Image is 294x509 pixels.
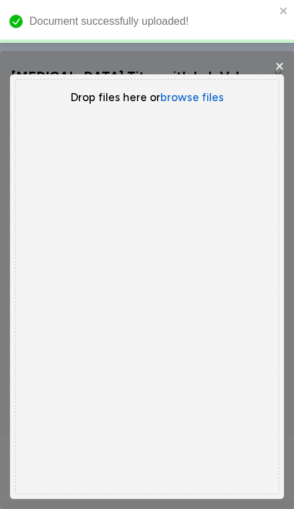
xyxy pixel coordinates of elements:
span: × [274,54,285,76]
div: Drop files here or [15,90,279,105]
div: Document successfully uploaded! [29,13,275,29]
button: browse files [160,90,224,105]
button: close [279,5,289,16]
button: Close Modal [274,52,285,80]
